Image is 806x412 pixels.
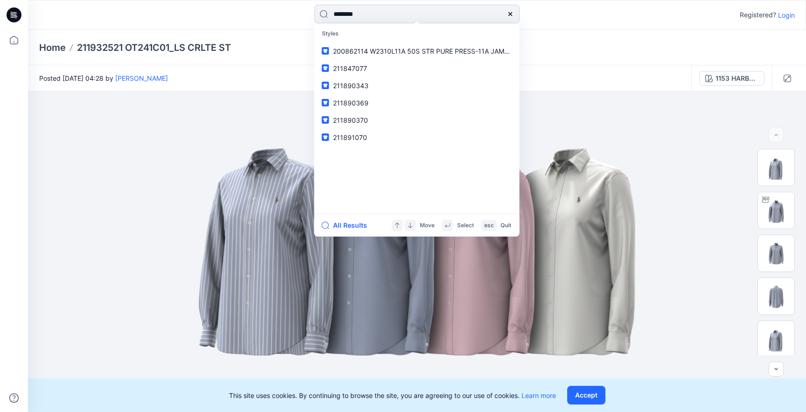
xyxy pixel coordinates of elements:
p: Registered? [740,9,776,21]
span: 211847077 [333,64,367,72]
p: 211932521 OT241C01_LS CRLTE ST [77,41,231,54]
img: RL_W_Tops_Back_Hood Up_N [758,278,794,314]
span: 211890370 [333,116,368,124]
span: 200862114 W2310L11A 50S STR PURE PRESS-11A JAMELKO SHIRT [333,47,542,55]
p: This site uses cookies. By continuing to browse the site, you are agreeing to our use of cookies. [229,391,556,400]
img: RL_W_Tops_Turntable wo Avatar_Hood Up_N [758,192,794,229]
p: esc [484,221,494,230]
a: 211891070 [316,129,518,146]
span: 211891070 [333,133,367,141]
p: Move [420,221,435,230]
a: 211890370 [316,112,518,129]
a: 211890343 [316,77,518,94]
a: Home [39,41,66,54]
a: Learn more [521,391,556,399]
img: RL_W_Tops_Front_Hood Up_N [758,235,794,272]
a: 211847077 [316,60,518,77]
p: Quit [500,221,511,230]
a: [PERSON_NAME] [115,74,168,82]
p: Login [778,10,795,20]
img: eyJhbGciOiJIUzI1NiIsImtpZCI6IjAiLCJzbHQiOiJzZXMiLCJ0eXAiOiJKV1QifQ.eyJkYXRhIjp7InR5cGUiOiJzdG9yYW... [184,112,650,392]
div: 1153 HARBOR ISLAND BLUE/WHITE [716,73,758,84]
img: RL_W_Tops_Colorway wo Avatar_N [758,149,794,186]
button: Accept [567,386,605,405]
a: 200862114 W2310L11A 50S STR PURE PRESS-11A JAMELKO SHIRT [316,42,518,60]
img: RL_W_Tops_45 Degree_Hood Up_N [758,321,794,357]
button: 1153 HARBOR ISLAND BLUE/WHITE [699,71,764,86]
p: Select [457,221,474,230]
span: 211890343 [333,82,368,90]
button: All Results [322,220,373,231]
span: 211890369 [333,99,368,107]
p: Styles [316,25,518,42]
a: 211890369 [316,94,518,112]
span: Posted [DATE] 04:28 by [39,73,168,83]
